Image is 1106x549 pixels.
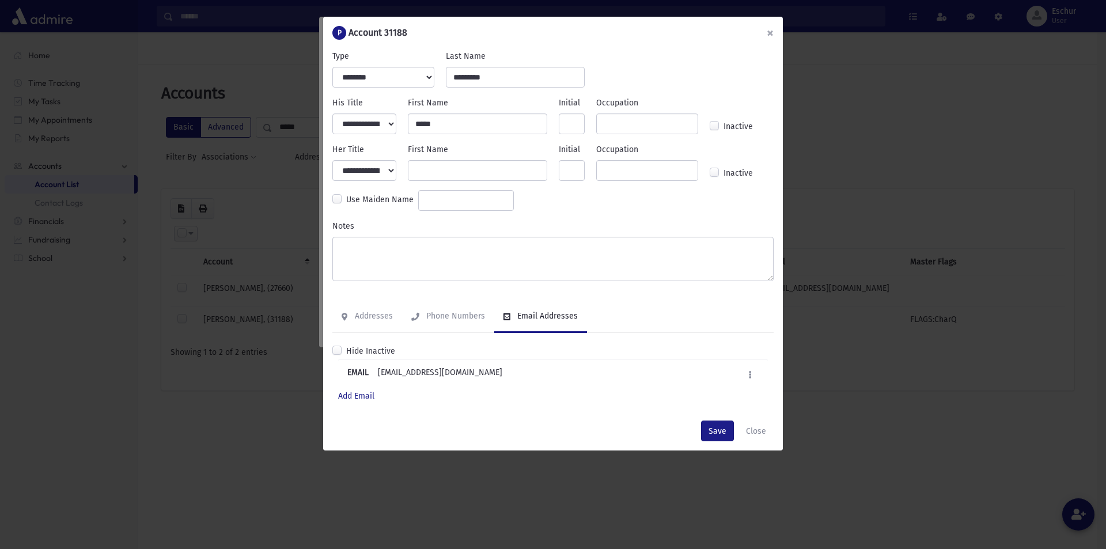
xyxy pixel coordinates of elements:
a: Email Addresses [494,301,587,333]
label: First Name [408,143,448,156]
div: [EMAIL_ADDRESS][DOMAIN_NAME] [347,366,502,383]
a: Add Email [338,391,374,401]
div: Phone Numbers [424,311,485,321]
label: Occupation [596,97,638,109]
button: Close [738,421,774,441]
label: Occupation [596,143,638,156]
a: Phone Numbers [402,301,494,333]
label: Initial [559,97,580,109]
div: Addresses [353,311,393,321]
a: Addresses [332,301,402,333]
label: Her Title [332,143,364,156]
label: Last Name [446,50,486,62]
label: Type [332,50,349,62]
label: Inactive [724,167,753,181]
b: EMAIL [347,368,369,377]
label: Use Maiden Name [346,194,414,207]
label: Hide Inactive [346,345,395,357]
div: P [332,26,346,40]
button: Save [701,421,734,441]
div: Email Addresses [515,311,578,321]
h6: Account 31188 [349,26,407,40]
label: His Title [332,97,363,109]
label: Initial [559,143,580,156]
label: First Name [408,97,448,109]
label: Inactive [724,120,753,134]
button: × [757,17,783,49]
label: Notes [332,220,354,232]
